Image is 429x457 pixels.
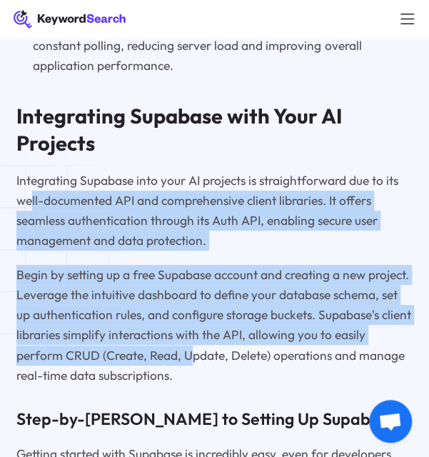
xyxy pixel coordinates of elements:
h2: Integrating Supabase with Your AI Projects [16,103,413,156]
div: Open chat [369,400,412,443]
p: Integrating Supabase into your AI projects is straightforward due to its well-documented API and ... [16,171,413,251]
p: Begin by setting up a free Supabase account and creating a new project. Leverage the intuitive da... [16,265,413,386]
li: Real-time data eliminates the need for constant polling, reducing server load and improving overa... [33,15,413,76]
h3: Step-by-[PERSON_NAME] to Setting Up Supabase [16,408,413,431]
